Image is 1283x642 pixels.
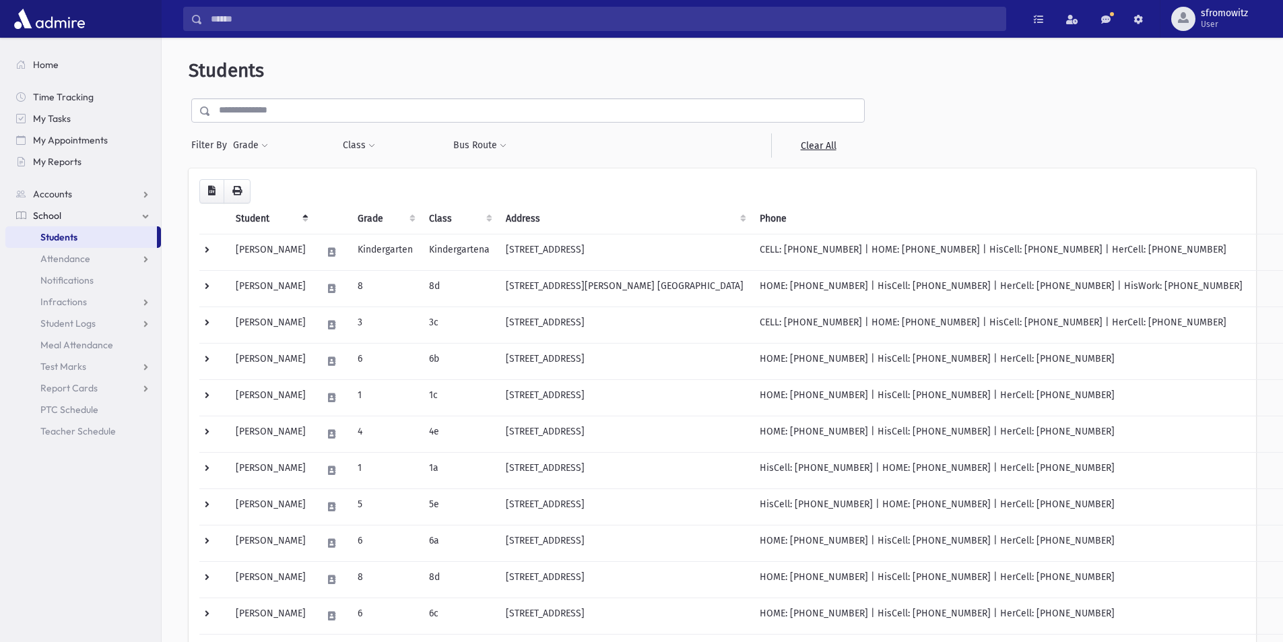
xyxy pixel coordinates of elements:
[421,307,498,343] td: 3c
[1201,19,1248,30] span: User
[5,248,161,269] a: Attendance
[33,113,71,125] span: My Tasks
[421,379,498,416] td: 1c
[421,203,498,234] th: Class: activate to sort column ascending
[5,356,161,377] a: Test Marks
[228,343,314,379] td: [PERSON_NAME]
[5,151,161,172] a: My Reports
[40,339,113,351] span: Meal Attendance
[350,343,421,379] td: 6
[5,269,161,291] a: Notifications
[5,183,161,205] a: Accounts
[421,488,498,525] td: 5e
[498,203,752,234] th: Address: activate to sort column ascending
[350,234,421,270] td: Kindergarten
[421,525,498,561] td: 6a
[228,488,314,525] td: [PERSON_NAME]
[40,360,86,373] span: Test Marks
[350,203,421,234] th: Grade: activate to sort column ascending
[228,234,314,270] td: [PERSON_NAME]
[5,291,161,313] a: Infractions
[498,379,752,416] td: [STREET_ADDRESS]
[40,231,77,243] span: Students
[350,307,421,343] td: 3
[350,488,421,525] td: 5
[350,561,421,598] td: 8
[228,525,314,561] td: [PERSON_NAME]
[421,416,498,452] td: 4e
[40,425,116,437] span: Teacher Schedule
[350,525,421,561] td: 6
[232,133,269,158] button: Grade
[421,598,498,634] td: 6c
[421,270,498,307] td: 8d
[421,343,498,379] td: 6b
[228,203,314,234] th: Student: activate to sort column descending
[453,133,507,158] button: Bus Route
[40,296,87,308] span: Infractions
[191,138,232,152] span: Filter By
[228,270,314,307] td: [PERSON_NAME]
[421,561,498,598] td: 8d
[11,5,88,32] img: AdmirePro
[199,179,224,203] button: CSV
[350,452,421,488] td: 1
[498,561,752,598] td: [STREET_ADDRESS]
[224,179,251,203] button: Print
[203,7,1006,31] input: Search
[228,561,314,598] td: [PERSON_NAME]
[421,452,498,488] td: 1a
[33,91,94,103] span: Time Tracking
[33,59,59,71] span: Home
[5,54,161,75] a: Home
[1201,8,1248,19] span: sfromowitz
[498,270,752,307] td: [STREET_ADDRESS][PERSON_NAME] [GEOGRAPHIC_DATA]
[228,379,314,416] td: [PERSON_NAME]
[771,133,865,158] a: Clear All
[40,382,98,394] span: Report Cards
[498,416,752,452] td: [STREET_ADDRESS]
[5,205,161,226] a: School
[228,416,314,452] td: [PERSON_NAME]
[5,129,161,151] a: My Appointments
[5,399,161,420] a: PTC Schedule
[33,134,108,146] span: My Appointments
[498,488,752,525] td: [STREET_ADDRESS]
[342,133,376,158] button: Class
[33,210,61,222] span: School
[498,307,752,343] td: [STREET_ADDRESS]
[5,313,161,334] a: Student Logs
[40,404,98,416] span: PTC Schedule
[5,377,161,399] a: Report Cards
[350,379,421,416] td: 1
[350,598,421,634] td: 6
[5,86,161,108] a: Time Tracking
[421,234,498,270] td: Kindergartena
[5,420,161,442] a: Teacher Schedule
[228,598,314,634] td: [PERSON_NAME]
[498,234,752,270] td: [STREET_ADDRESS]
[5,334,161,356] a: Meal Attendance
[33,156,81,168] span: My Reports
[350,416,421,452] td: 4
[33,188,72,200] span: Accounts
[40,253,90,265] span: Attendance
[189,59,264,82] span: Students
[498,343,752,379] td: [STREET_ADDRESS]
[40,274,94,286] span: Notifications
[5,226,157,248] a: Students
[228,452,314,488] td: [PERSON_NAME]
[5,108,161,129] a: My Tasks
[350,270,421,307] td: 8
[498,598,752,634] td: [STREET_ADDRESS]
[498,452,752,488] td: [STREET_ADDRESS]
[40,317,96,329] span: Student Logs
[228,307,314,343] td: [PERSON_NAME]
[498,525,752,561] td: [STREET_ADDRESS]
